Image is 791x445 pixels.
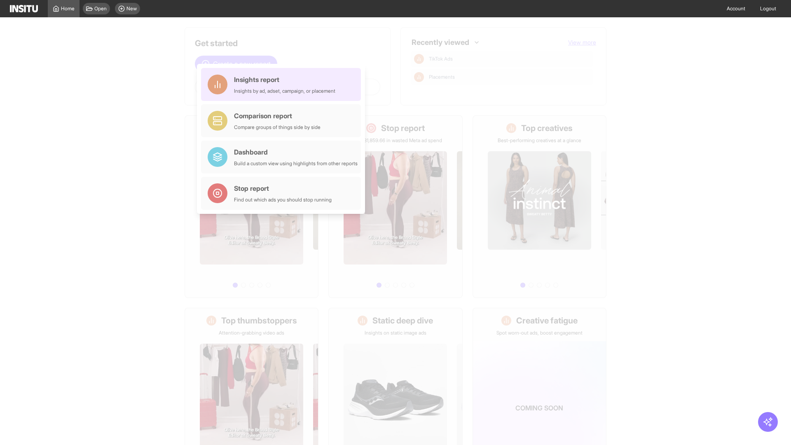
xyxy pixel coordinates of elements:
[94,5,107,12] span: Open
[234,75,335,84] div: Insights report
[234,147,358,157] div: Dashboard
[234,124,321,131] div: Compare groups of things side by side
[234,197,332,203] div: Find out which ads you should stop running
[234,111,321,121] div: Comparison report
[234,160,358,167] div: Build a custom view using highlights from other reports
[10,5,38,12] img: Logo
[126,5,137,12] span: New
[234,88,335,94] div: Insights by ad, adset, campaign, or placement
[234,183,332,193] div: Stop report
[61,5,75,12] span: Home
